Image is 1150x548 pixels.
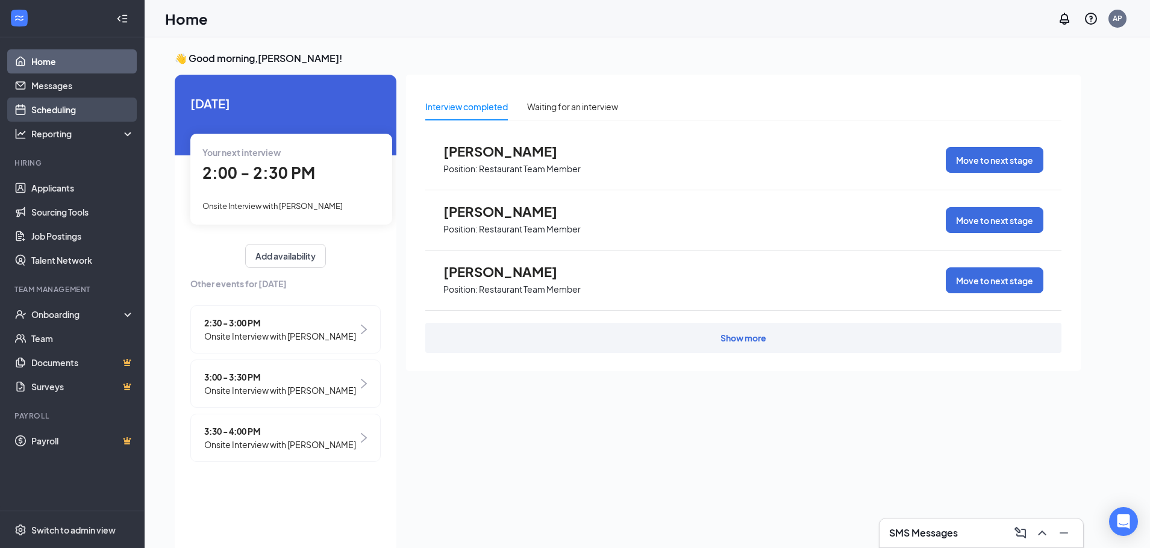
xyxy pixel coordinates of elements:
[31,176,134,200] a: Applicants
[479,284,581,295] p: Restaurant Team Member
[1084,11,1098,26] svg: QuestionInfo
[1013,526,1028,540] svg: ComposeMessage
[204,384,356,397] span: Onsite Interview with [PERSON_NAME]
[946,207,1043,233] button: Move to next stage
[443,204,576,219] span: [PERSON_NAME]
[202,201,343,211] span: Onsite Interview with [PERSON_NAME]
[31,375,134,399] a: SurveysCrown
[1054,523,1073,543] button: Minimize
[202,147,281,158] span: Your next interview
[14,524,27,536] svg: Settings
[946,267,1043,293] button: Move to next stage
[1035,526,1049,540] svg: ChevronUp
[14,308,27,320] svg: UserCheck
[190,94,381,113] span: [DATE]
[889,526,958,540] h3: SMS Messages
[443,264,576,279] span: [PERSON_NAME]
[245,244,326,268] button: Add availability
[14,411,132,421] div: Payroll
[165,8,208,29] h1: Home
[204,438,356,451] span: Onsite Interview with [PERSON_NAME]
[202,163,315,182] span: 2:00 - 2:30 PM
[443,223,478,235] p: Position:
[1109,507,1138,536] div: Open Intercom Messenger
[31,326,134,350] a: Team
[31,524,116,536] div: Switch to admin view
[1057,11,1072,26] svg: Notifications
[443,163,478,175] p: Position:
[31,308,124,320] div: Onboarding
[479,223,581,235] p: Restaurant Team Member
[946,147,1043,173] button: Move to next stage
[31,128,135,140] div: Reporting
[204,329,356,343] span: Onsite Interview with [PERSON_NAME]
[1057,526,1071,540] svg: Minimize
[31,49,134,73] a: Home
[204,316,356,329] span: 2:30 - 3:00 PM
[31,98,134,122] a: Scheduling
[31,350,134,375] a: DocumentsCrown
[443,143,576,159] span: [PERSON_NAME]
[14,128,27,140] svg: Analysis
[204,370,356,384] span: 3:00 - 3:30 PM
[1011,523,1030,543] button: ComposeMessage
[31,248,134,272] a: Talent Network
[1113,13,1122,23] div: AP
[175,52,1081,65] h3: 👋 Good morning, [PERSON_NAME] !
[204,425,356,438] span: 3:30 - 4:00 PM
[479,163,581,175] p: Restaurant Team Member
[1033,523,1052,543] button: ChevronUp
[31,429,134,453] a: PayrollCrown
[31,200,134,224] a: Sourcing Tools
[425,100,508,113] div: Interview completed
[31,73,134,98] a: Messages
[31,224,134,248] a: Job Postings
[190,277,381,290] span: Other events for [DATE]
[13,12,25,24] svg: WorkstreamLogo
[116,13,128,25] svg: Collapse
[720,332,766,344] div: Show more
[14,158,132,168] div: Hiring
[527,100,618,113] div: Waiting for an interview
[14,284,132,294] div: Team Management
[443,284,478,295] p: Position:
